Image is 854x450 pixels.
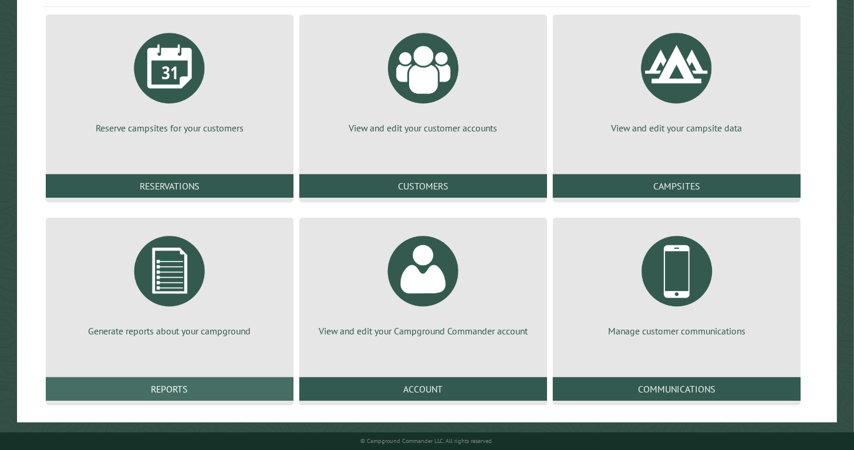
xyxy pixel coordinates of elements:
[313,227,533,337] a: View and edit your Campground Commander account
[60,324,279,337] p: Generate reports about your campground
[567,324,787,337] p: Manage customer communications
[46,377,293,401] a: Reports
[299,174,547,198] a: Customers
[299,377,547,401] a: Account
[360,437,493,445] small: © Campground Commander LLC. All rights reserved.
[567,227,787,337] a: Manage customer communications
[60,227,279,337] a: Generate reports about your campground
[567,24,787,134] a: View and edit your campsite data
[313,24,533,134] a: View and edit your customer accounts
[567,121,787,134] p: View and edit your campsite data
[553,377,801,401] a: Communications
[60,24,279,134] a: Reserve campsites for your customers
[313,121,533,134] p: View and edit your customer accounts
[60,121,279,134] p: Reserve campsites for your customers
[313,324,533,337] p: View and edit your Campground Commander account
[553,174,801,198] a: Campsites
[46,174,293,198] a: Reservations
